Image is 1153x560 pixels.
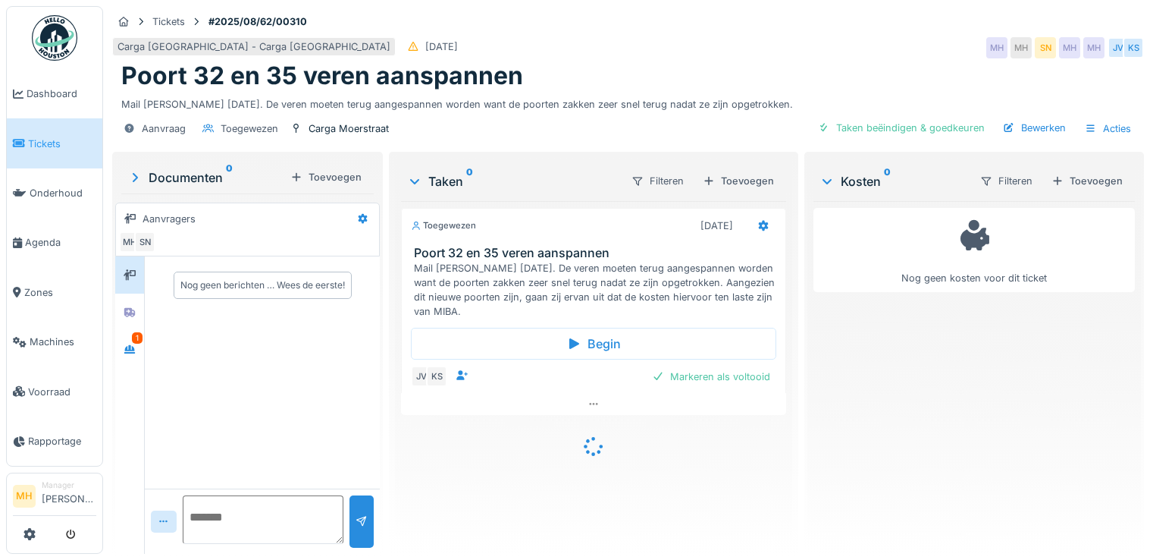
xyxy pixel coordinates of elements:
div: Taken beëindigen & goedkeuren [812,118,991,138]
div: Nog geen kosten voor dit ticket [823,215,1125,285]
div: Mail [PERSON_NAME] [DATE]. De veren moeten terug aangespannen worden want de poorten zakken zeer ... [414,261,779,319]
div: JV [411,366,432,387]
li: MH [13,485,36,508]
div: MH [1059,37,1080,58]
a: Zones [7,268,102,317]
div: Carga [GEOGRAPHIC_DATA] - Carga [GEOGRAPHIC_DATA] [117,39,390,54]
div: MH [1010,37,1032,58]
div: Markeren als voltooid [646,367,776,387]
div: KS [1123,37,1144,58]
a: Agenda [7,218,102,267]
div: Toegewezen [221,121,278,136]
div: SN [1035,37,1056,58]
div: Tickets [152,14,185,29]
div: MH [1083,37,1104,58]
div: Filteren [973,170,1039,192]
div: [DATE] [425,39,458,54]
div: Carga Moerstraat [309,121,389,136]
div: Aanvragers [143,212,196,226]
div: Toevoegen [1045,171,1129,191]
div: Begin [411,328,776,360]
div: JV [1108,37,1129,58]
strong: #2025/08/62/00310 [202,14,313,29]
div: Manager [42,480,96,491]
div: MH [986,37,1007,58]
div: Filteren [625,170,691,192]
div: Toegewezen [411,219,476,232]
span: Dashboard [27,87,96,101]
a: Voorraad [7,367,102,416]
div: Kosten [819,172,967,190]
div: Bewerken [997,118,1072,138]
span: Rapportage [28,434,96,448]
a: Dashboard [7,69,102,118]
h1: Poort 32 en 35 veren aanspannen [121,61,523,90]
div: Mail [PERSON_NAME] [DATE]. De veren moeten terug aangespannen worden want de poorten zakken zeer ... [121,91,1135,112]
span: Agenda [25,235,96,250]
img: Badge_color-CXgf-gQk.svg [32,15,77,61]
span: Machines [30,335,96,349]
sup: 0 [226,168,233,187]
div: SN [134,231,155,253]
h3: Poort 32 en 35 veren aanspannen [414,246,779,260]
div: Aanvraag [142,121,186,136]
div: 1 [132,332,143,344]
li: [PERSON_NAME] [42,480,96,512]
a: Machines [7,317,102,367]
div: Acties [1078,118,1138,140]
span: Zones [24,285,96,300]
div: Taken [407,172,619,190]
span: Onderhoud [30,186,96,200]
div: Toevoegen [284,167,368,187]
span: Voorraad [28,385,96,399]
span: Tickets [28,137,96,151]
sup: 0 [466,172,473,190]
div: [DATE] [700,219,733,233]
div: MH [119,231,140,253]
a: Tickets [7,118,102,168]
div: Documenten [127,168,284,187]
div: KS [426,366,447,387]
a: Onderhoud [7,168,102,218]
sup: 0 [884,172,891,190]
div: Nog geen berichten … Wees de eerste! [180,278,345,292]
a: Rapportage [7,417,102,466]
div: Toevoegen [697,171,780,191]
a: MH Manager[PERSON_NAME] [13,480,96,516]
